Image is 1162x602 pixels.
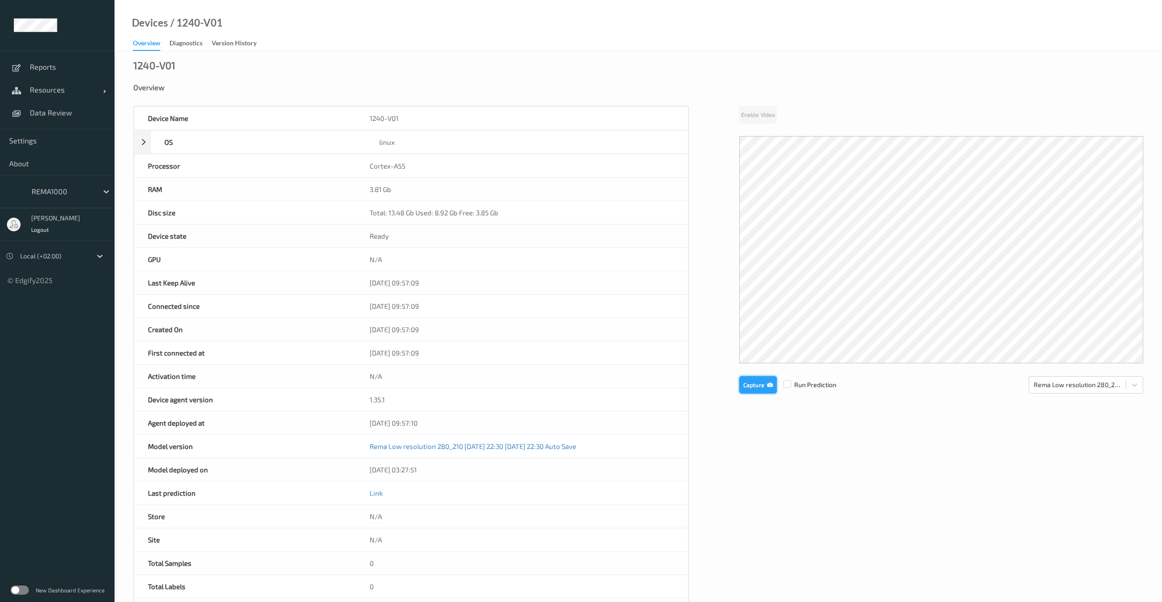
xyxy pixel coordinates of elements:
[169,37,212,50] a: Diagnostics
[356,505,688,528] div: N/A
[134,318,356,341] div: Created On
[777,380,836,389] span: Run Prediction
[134,130,688,154] div: OSlinux
[356,388,688,411] div: 1.35.1
[133,60,175,70] div: 1240-V01
[370,489,383,497] a: Link
[356,154,688,177] div: Cortex-A55
[134,201,356,224] div: Disc size
[370,442,576,450] a: Rema Low resolution 280_210 [DATE] 22:30 [DATE] 22:30 Auto Save
[356,411,688,434] div: [DATE] 09:57:10
[134,575,356,598] div: Total Labels
[134,224,356,247] div: Device state
[356,178,688,201] div: 3.81 Gb
[134,295,356,317] div: Connected since
[356,528,688,551] div: N/A
[356,248,688,271] div: N/A
[134,107,356,130] div: Device Name
[212,37,266,50] a: Version History
[366,131,688,153] div: linux
[134,341,356,364] div: First connected at
[356,575,688,598] div: 0
[212,38,256,50] div: Version History
[168,18,223,27] div: / 1240-V01
[356,458,688,481] div: [DATE] 03:27:51
[356,107,688,130] div: 1240-V01
[356,201,688,224] div: Total: 13.48 Gb Used: 8.92 Gb Free: 3.85 Gb
[132,18,168,27] a: Devices
[134,505,356,528] div: Store
[133,37,169,51] a: Overview
[134,458,356,481] div: Model deployed on
[134,411,356,434] div: Agent deployed at
[134,178,356,201] div: RAM
[739,376,777,394] button: Capture
[134,528,356,551] div: Site
[356,365,688,388] div: N/A
[356,318,688,341] div: [DATE] 09:57:09
[169,38,202,50] div: Diagnostics
[356,295,688,317] div: [DATE] 09:57:09
[134,435,356,458] div: Model version
[151,131,366,153] div: OS
[133,83,1143,92] div: Overview
[356,224,688,247] div: Ready
[134,552,356,575] div: Total Samples
[134,154,356,177] div: Processor
[356,341,688,364] div: [DATE] 09:57:09
[133,38,160,51] div: Overview
[134,388,356,411] div: Device agent version
[134,365,356,388] div: Activation time
[134,271,356,294] div: Last Keep Alive
[356,552,688,575] div: 0
[356,271,688,294] div: [DATE] 09:57:09
[739,106,777,123] button: Enable Video
[134,248,356,271] div: GPU
[134,482,356,504] div: Last prediction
